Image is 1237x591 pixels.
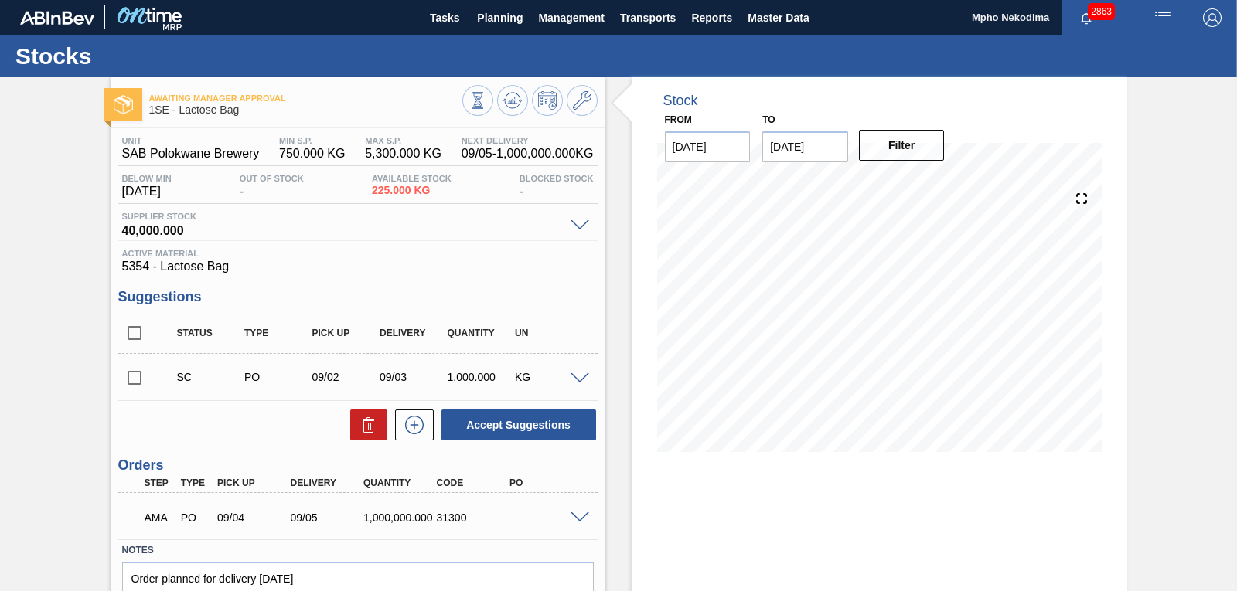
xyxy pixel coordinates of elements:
[441,409,596,440] button: Accept Suggestions
[213,477,294,488] div: Pick up
[173,328,247,338] div: Status
[240,174,304,183] span: Out Of Stock
[240,328,315,338] div: Type
[665,114,692,125] label: From
[665,131,751,162] input: mm/dd/yyyy
[114,95,133,114] img: Ícone
[342,409,387,440] div: Delete Suggestions
[122,249,594,258] span: Active Material
[287,511,367,524] div: 09/05/2025
[287,477,367,488] div: Delivery
[762,131,848,162] input: mm/dd/yyyy
[122,539,594,562] label: Notes
[444,371,518,383] div: 1,000.000
[1203,8,1222,27] img: Logout
[141,501,178,535] div: Awaiting Manager Approval
[1154,8,1172,27] img: userActions
[567,85,598,116] button: Go to Master Data / General
[213,511,294,524] div: 09/04/2025
[279,147,345,161] span: 750.000 KG
[279,136,345,145] span: MIN S.P.
[532,85,563,116] button: Schedule Inventory
[762,114,775,125] label: to
[118,289,598,305] h3: Suggestions
[477,8,523,27] span: Planning
[122,147,260,161] span: SAB Polokwane Brewery
[177,511,214,524] div: Purchase order
[620,8,676,27] span: Transports
[308,371,383,383] div: 09/02/2025
[122,136,260,145] span: Unit
[376,371,450,383] div: 09/03/2025
[748,8,809,27] span: Master Data
[145,511,174,524] p: AMA
[122,260,594,273] span: 5354 - Lactose Bag
[434,408,598,442] div: Accept Suggestions
[365,136,441,145] span: MAX S.P.
[444,328,518,338] div: Quantity
[149,104,462,116] span: 1SE - Lactose Bag
[177,477,214,488] div: Type
[663,93,698,109] div: Stock
[462,85,493,116] button: Stocks Overview
[360,477,440,488] div: Quantity
[149,93,462,103] span: Awaiting Manager Approval
[372,174,452,183] span: Available Stock
[122,221,563,236] span: 40,000.000
[859,130,945,161] button: Filter
[15,47,290,65] h1: Stocks
[173,371,247,383] div: Suggestion Created
[122,212,563,221] span: Supplier Stock
[1062,7,1111,29] button: Notifications
[365,147,441,161] span: 5,300.000 KG
[387,409,434,440] div: New suggestion
[236,174,308,199] div: -
[376,328,450,338] div: Delivery
[462,147,594,161] span: 09/05 - 1,000,000.000 KG
[691,8,732,27] span: Reports
[428,8,462,27] span: Tasks
[308,328,383,338] div: Pick up
[1088,3,1115,20] span: 2863
[497,85,528,116] button: Update Chart
[511,371,585,383] div: KG
[538,8,605,27] span: Management
[462,136,594,145] span: Next Delivery
[433,511,513,524] div: 31300
[141,477,178,488] div: Step
[122,174,172,183] span: Below Min
[506,477,586,488] div: PO
[520,174,594,183] span: Blocked Stock
[122,185,172,199] span: [DATE]
[433,477,513,488] div: Code
[360,511,440,524] div: 1,000,000.000
[20,11,94,25] img: TNhmsLtSVTkK8tSr43FrP2fwEKptu5GPRR3wAAAABJRU5ErkJggg==
[511,328,585,338] div: UN
[372,185,452,196] span: 225.000 KG
[118,457,598,474] h3: Orders
[516,174,598,199] div: -
[240,371,315,383] div: Purchase order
